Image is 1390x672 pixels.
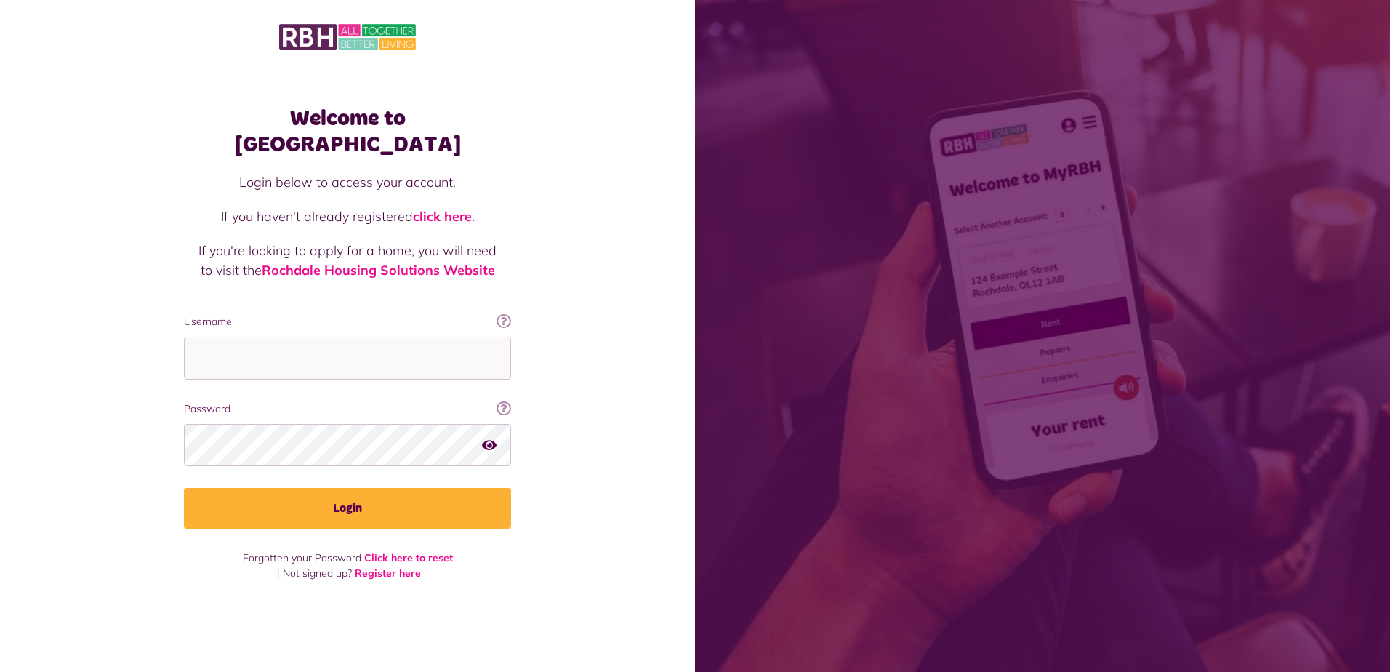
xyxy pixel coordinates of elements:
[198,207,497,226] p: If you haven't already registered .
[198,172,497,192] p: Login below to access your account.
[184,314,511,329] label: Username
[262,262,495,279] a: Rochdale Housing Solutions Website
[355,567,421,580] a: Register here
[184,488,511,529] button: Login
[413,208,472,225] a: click here
[243,551,361,564] span: Forgotten your Password
[184,401,511,417] label: Password
[198,241,497,280] p: If you're looking to apply for a home, you will need to visit the
[364,551,453,564] a: Click here to reset
[279,22,416,52] img: MyRBH
[283,567,352,580] span: Not signed up?
[184,105,511,158] h1: Welcome to [GEOGRAPHIC_DATA]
